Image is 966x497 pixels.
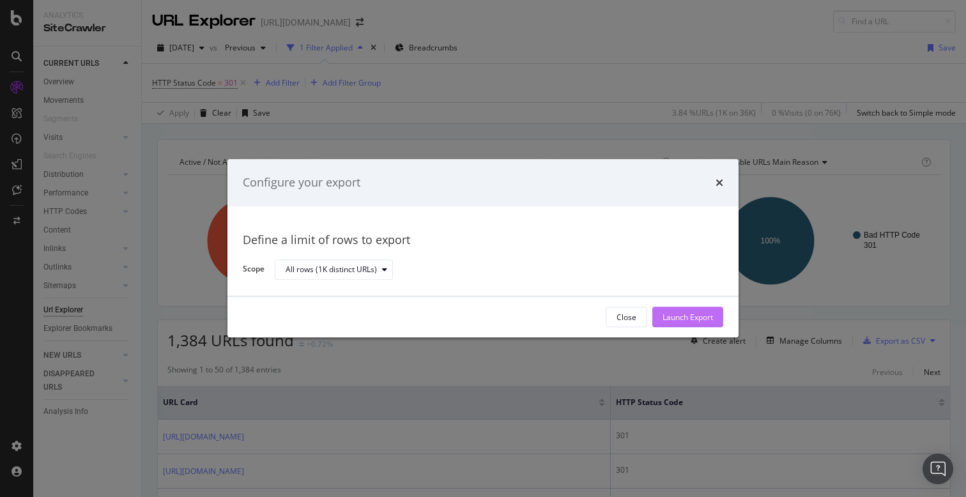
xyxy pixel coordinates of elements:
div: Launch Export [663,312,713,323]
button: Close [606,307,647,328]
button: Launch Export [652,307,723,328]
button: All rows (1K distinct URLs) [275,259,393,280]
div: Define a limit of rows to export [243,232,723,249]
label: Scope [243,264,264,278]
div: Open Intercom Messenger [923,454,953,484]
div: Configure your export [243,174,360,191]
div: All rows (1K distinct URLs) [286,266,377,273]
div: modal [227,159,739,337]
div: Close [617,312,636,323]
div: times [716,174,723,191]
